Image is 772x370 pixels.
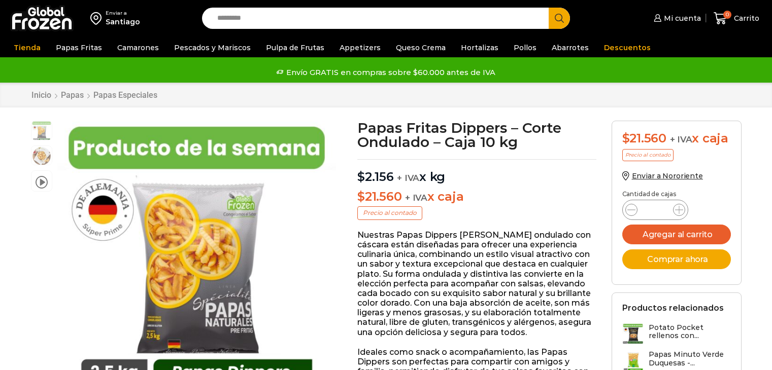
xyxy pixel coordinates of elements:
button: Comprar ahora [622,249,731,269]
p: x caja [357,190,596,204]
button: Cambiar Dirección [176,74,259,92]
p: Los precios y el stock mostrados corresponden a . Para ver disponibilidad y precios en otras regi... [91,40,285,69]
div: Santiago [106,17,140,27]
button: Agregar al carrito [622,225,731,244]
h1: Papas Fritas Dippers – Corte Ondulado – Caja 10 kg [357,121,596,149]
p: Nuestras Papas Dippers [PERSON_NAME] ondulado con cáscara están diseñadas para ofrecer una experi... [357,230,596,337]
button: Continuar [118,74,171,92]
span: $ [357,189,365,204]
span: + IVA [670,134,692,144]
a: Mi cuenta [651,8,701,28]
span: Mi cuenta [661,13,701,23]
span: dippers [31,121,52,141]
a: Potato Pocket rellenos con... [622,323,731,345]
a: Appetizers [334,38,386,57]
h3: Papas Minuto Verde Duquesas -... [649,350,731,367]
a: Pollos [509,38,542,57]
span: $ [622,131,630,145]
bdi: 21.560 [622,131,666,145]
h3: Potato Pocket rellenos con... [649,323,731,341]
a: 0 Carrito [711,7,762,30]
a: Inicio [31,90,52,100]
span: Enviar a Nororiente [632,171,703,180]
span: Carrito [731,13,759,23]
span: 0 [723,11,731,19]
a: Enviar a Nororiente [622,171,703,180]
nav: Breadcrumb [31,90,158,100]
a: Queso Crema [391,38,451,57]
span: fto-4 [31,146,52,166]
span: + IVA [397,173,419,183]
h2: Productos relacionados [622,303,724,313]
bdi: 2.156 [357,169,394,184]
input: Product quantity [646,203,665,217]
span: + IVA [405,193,427,203]
bdi: 21.560 [357,189,401,204]
button: Search button [549,8,570,29]
strong: Santiago [242,41,273,48]
p: Cantidad de cajas [622,191,731,198]
a: Descuentos [599,38,656,57]
span: $ [357,169,365,184]
p: x kg [357,159,596,184]
p: Precio al contado [622,149,674,161]
a: Hortalizas [456,38,504,57]
p: Precio al contado [357,206,422,219]
div: Enviar a [106,10,140,17]
a: Papas [60,90,84,100]
img: address-field-icon.svg [90,10,106,27]
a: Tienda [9,38,46,57]
a: Pulpa de Frutas [261,38,329,57]
a: Abarrotes [547,38,594,57]
a: Papas Fritas [51,38,107,57]
div: x caja [622,131,731,146]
